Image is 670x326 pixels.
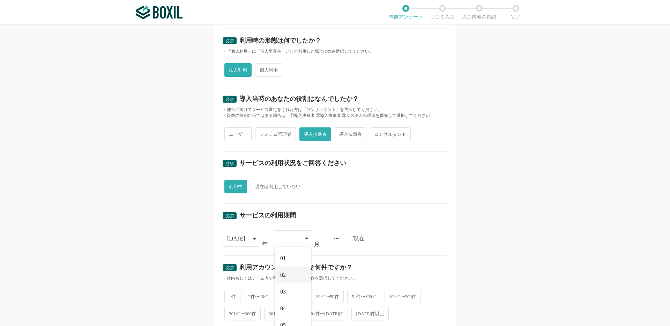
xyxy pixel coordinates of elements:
span: 301件〜500件 [264,307,300,320]
span: コンサルタント [370,127,411,141]
img: ボクシルSaaS_ロゴ [136,5,183,19]
span: 51件〜100件 [347,290,381,303]
div: 月 [314,242,320,247]
div: 導入当時のあなたの役割はなんでしたか？ [239,96,359,102]
div: 〜 [334,236,339,242]
span: 法人利用 [224,63,252,77]
div: ・他社に向けてサービス選定をされた方は「コンサルタント」を選択してください。 [223,107,447,113]
span: 1件 [224,290,240,303]
div: 利用時の形態は何でしたか？ [239,37,321,44]
span: ユーザー [224,127,252,141]
div: 年 [262,242,268,247]
div: サービスの利用状況をご回答ください [239,160,346,166]
span: [DATE]件以上 [351,307,389,320]
span: 31件〜50件 [312,290,344,303]
span: 必須 [225,266,234,271]
span: 必須 [225,214,234,218]
span: 導入推進者 [299,127,331,141]
span: 利用中 [224,180,247,193]
li: 完了 [497,5,534,20]
div: ・複数の役割に当てはまる場合は、①導入決裁者 ②導入推進者 ③システム管理者を優先して選択してください。 [223,113,447,119]
span: 必須 [225,39,234,44]
div: ・社内もしくはチーム内で利用中のアカウント数を選択してください。 [223,275,447,281]
div: ・「個人利用」は「個人事業主」として利用した場合にのみ選択してください。 [223,49,447,54]
span: 必須 [225,161,234,166]
span: 2件〜10件 [244,290,274,303]
div: 利用アカウント数はおよそ何件ですか？ [239,264,352,271]
li: 口コミ入力 [424,5,461,20]
span: 現在は利用していない [251,180,305,193]
div: 現在 [353,236,447,242]
div: [DATE] [227,231,245,246]
span: 02 [280,272,286,278]
span: 必須 [225,97,234,102]
li: 事前アンケート [387,5,424,20]
li: 入力内容の確認 [461,5,497,20]
span: システム管理者 [255,127,296,141]
span: 03 [280,289,286,295]
span: 101件〜200件 [385,290,421,303]
span: 01 [280,255,286,261]
span: 04 [280,306,286,311]
div: サービスの利用期間 [239,212,296,218]
span: 導入決裁者 [335,127,366,141]
span: 個人利用 [255,63,282,77]
span: 201件〜300件 [224,307,261,320]
span: 501件〜[DATE]件 [304,307,348,320]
